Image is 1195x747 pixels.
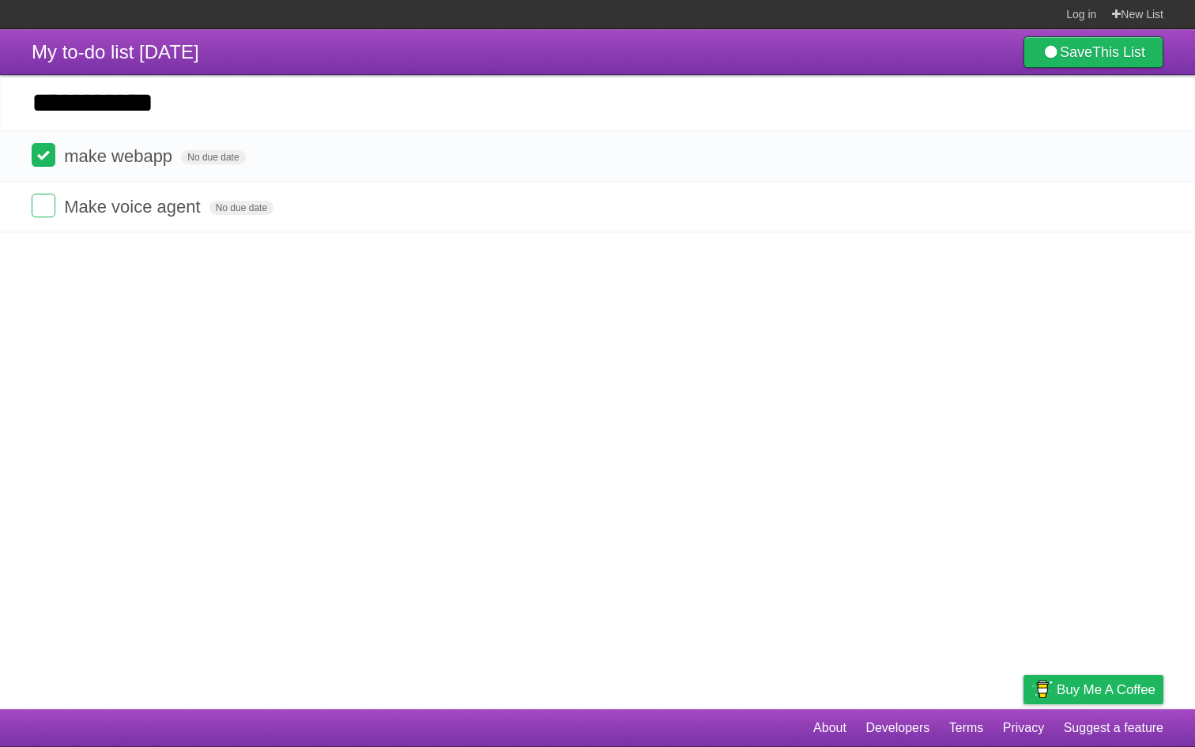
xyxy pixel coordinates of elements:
span: My to-do list [DATE] [32,41,199,62]
a: Suggest a feature [1064,713,1163,743]
span: No due date [209,201,273,215]
span: make webapp [64,146,176,166]
b: This List [1092,44,1145,60]
span: No due date [181,150,245,164]
a: About [813,713,846,743]
span: Make voice agent [64,197,204,217]
a: SaveThis List [1023,36,1163,68]
label: Done [32,143,55,167]
span: Buy me a coffee [1057,676,1155,704]
img: Buy me a coffee [1031,676,1053,703]
a: Privacy [1003,713,1044,743]
a: Terms [949,713,984,743]
label: Done [32,194,55,217]
a: Buy me a coffee [1023,675,1163,704]
a: Developers [865,713,929,743]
